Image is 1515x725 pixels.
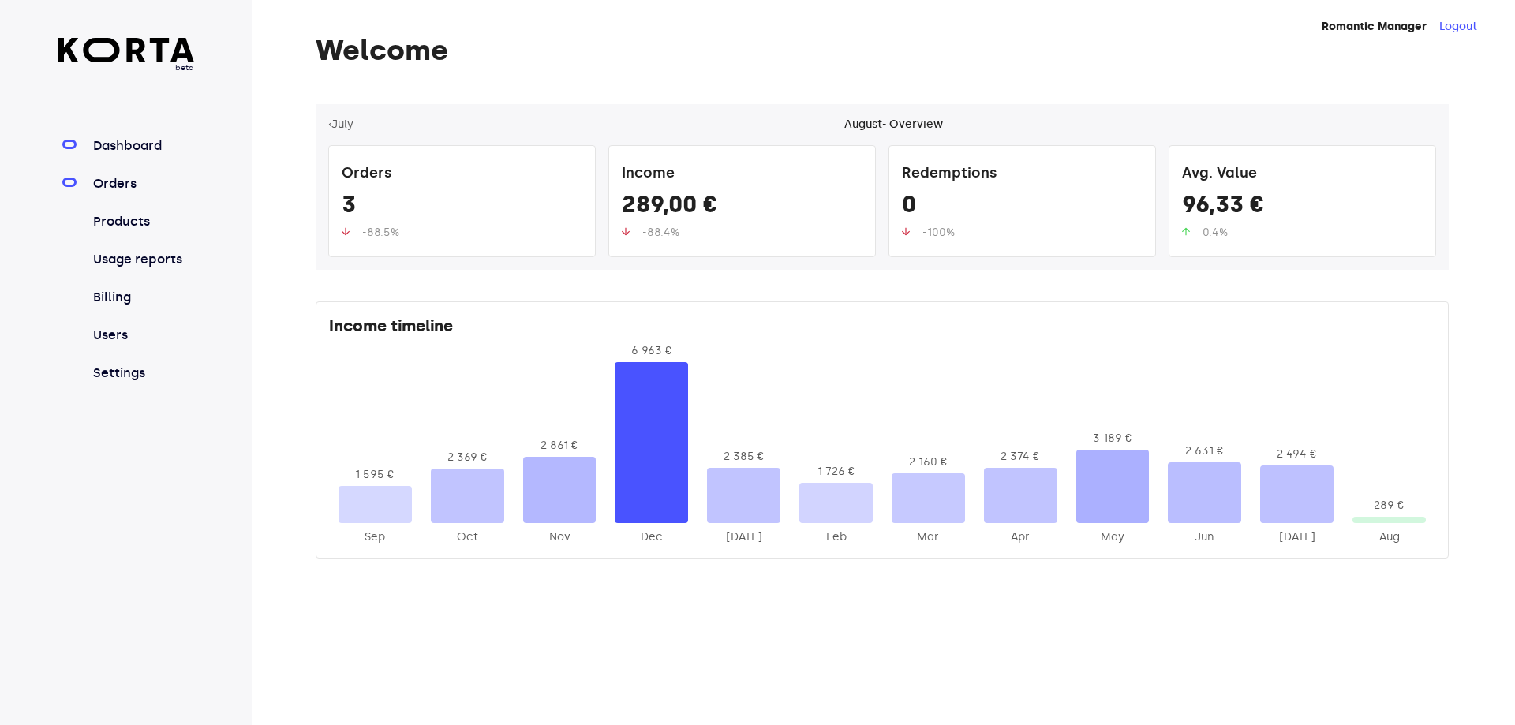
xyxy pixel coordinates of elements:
[622,227,630,236] img: up
[1439,19,1477,35] button: Logout
[892,454,965,470] div: 2 160 €
[615,529,688,545] div: 2024-Dec
[316,35,1449,66] h1: Welcome
[90,174,195,193] a: Orders
[1260,529,1334,545] div: 2025-Jul
[902,159,1143,190] div: Redemptions
[615,343,688,359] div: 6 963 €
[984,529,1057,545] div: 2025-Apr
[329,315,1435,343] div: Income timeline
[1203,226,1228,239] span: 0.4%
[90,288,195,307] a: Billing
[1182,227,1190,236] img: up
[90,136,195,155] a: Dashboard
[523,438,597,454] div: 2 861 €
[707,449,780,465] div: 2 385 €
[1182,190,1423,225] div: 96,33 €
[1352,498,1426,514] div: 289 €
[90,364,195,383] a: Settings
[799,529,873,545] div: 2025-Feb
[1076,529,1150,545] div: 2025-May
[90,326,195,345] a: Users
[984,449,1057,465] div: 2 374 €
[1182,159,1423,190] div: Avg. Value
[707,529,780,545] div: 2025-Jan
[342,190,582,225] div: 3
[58,62,195,73] span: beta
[902,190,1143,225] div: 0
[922,226,955,239] span: -100%
[90,250,195,269] a: Usage reports
[622,190,862,225] div: 289,00 €
[90,212,195,231] a: Products
[58,38,195,73] a: beta
[431,450,504,465] div: 2 369 €
[339,529,412,545] div: 2024-Sep
[58,38,195,62] img: Korta
[1076,431,1150,447] div: 3 189 €
[642,226,679,239] span: -88.4%
[902,227,910,236] img: up
[342,159,582,190] div: Orders
[799,464,873,480] div: 1 726 €
[362,226,399,239] span: -88.5%
[523,529,597,545] div: 2024-Nov
[1352,529,1426,545] div: 2025-Aug
[339,467,412,483] div: 1 595 €
[844,117,943,133] div: August - Overview
[1260,447,1334,462] div: 2 494 €
[1168,443,1241,459] div: 2 631 €
[328,117,353,133] button: ‹July
[431,529,504,545] div: 2024-Oct
[622,159,862,190] div: Income
[1322,20,1427,33] strong: Romantic Manager
[892,529,965,545] div: 2025-Mar
[342,227,350,236] img: up
[1168,529,1241,545] div: 2025-Jun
